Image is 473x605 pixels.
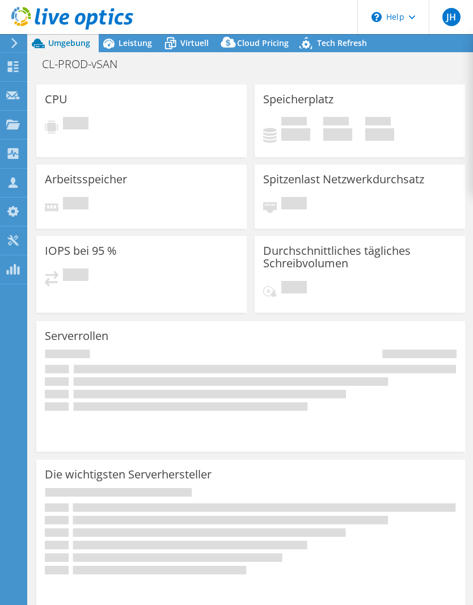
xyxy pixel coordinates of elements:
[119,37,152,48] span: Leistung
[323,117,349,128] span: Verfügbar
[63,268,88,284] span: Ausstehend
[317,37,367,48] span: Tech Refresh
[45,93,67,106] h3: CPU
[365,117,391,128] span: Insgesamt
[281,117,307,128] span: Belegt
[263,173,424,186] h3: Spitzenlast Netzwerkdurchsatz
[45,330,108,342] h3: Serverrollen
[45,245,117,257] h3: IOPS bei 95 %
[365,128,394,141] h4: 0 GiB
[45,468,212,481] h3: Die wichtigsten Serverhersteller
[37,58,135,70] h1: CL-PROD-vSAN
[281,281,307,296] span: Ausstehend
[281,128,310,141] h4: 0 GiB
[63,117,88,132] span: Ausstehend
[48,37,90,48] span: Umgebung
[237,37,289,48] span: Cloud Pricing
[263,93,333,106] h3: Speicherplatz
[442,8,461,26] span: JH
[281,197,307,212] span: Ausstehend
[180,37,209,48] span: Virtuell
[45,173,127,186] h3: Arbeitsspeicher
[323,128,352,141] h4: 0 GiB
[263,245,457,270] h3: Durchschnittliches tägliches Schreibvolumen
[63,197,88,212] span: Ausstehend
[371,12,382,22] svg: \n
